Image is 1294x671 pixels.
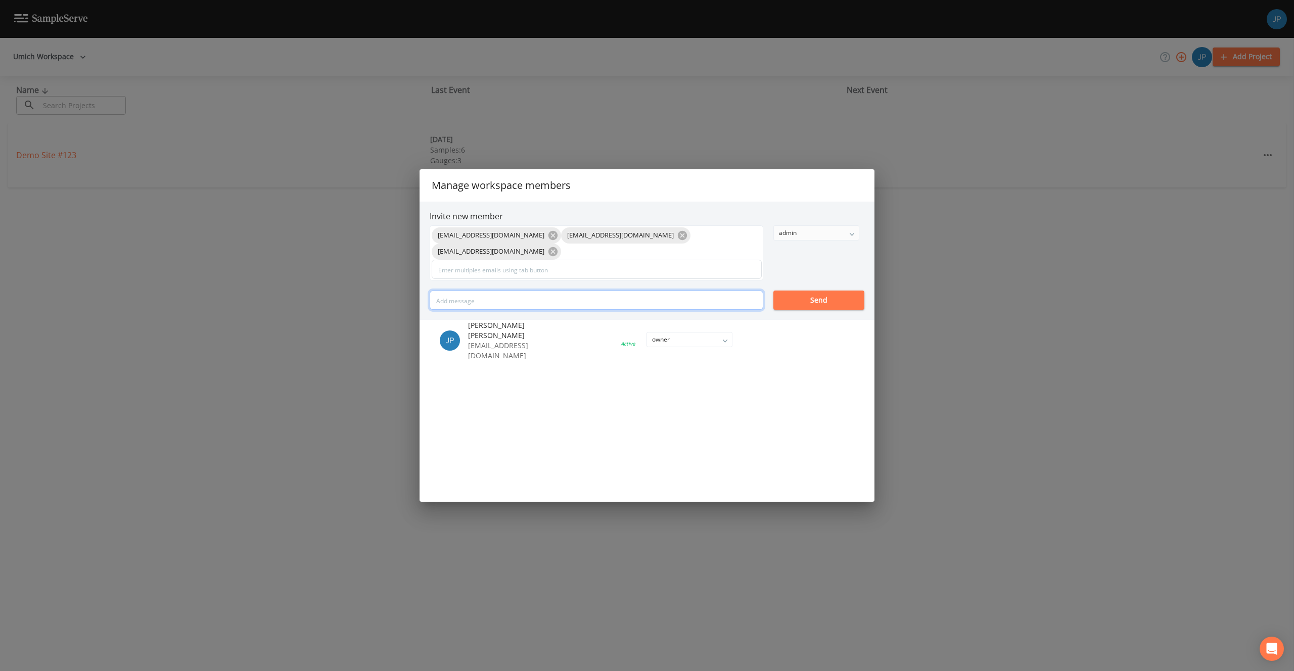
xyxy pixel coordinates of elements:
div: Open Intercom Messenger [1260,637,1284,661]
h2: Manage workspace members [420,169,874,202]
div: owner [647,332,732,347]
input: Enter multiples emails using tab button [432,260,762,279]
div: Joshua gere Paul [440,330,468,351]
img: 41241ef155101aa6d92a04480b0d0000 [440,330,460,351]
input: Add message [430,291,763,310]
div: [EMAIL_ADDRESS][DOMAIN_NAME] [561,227,690,244]
span: [EMAIL_ADDRESS][DOMAIN_NAME] [432,247,550,257]
span: [PERSON_NAME] [PERSON_NAME] [468,320,543,341]
div: [EMAIL_ADDRESS][DOMAIN_NAME] [432,227,561,244]
button: Send [773,291,864,310]
span: [EMAIL_ADDRESS][DOMAIN_NAME] [561,230,680,241]
div: Active [621,340,635,347]
span: [EMAIL_ADDRESS][DOMAIN_NAME] [432,230,550,241]
div: [EMAIL_ADDRESS][DOMAIN_NAME] [432,244,561,260]
div: admin [774,226,859,240]
p: [EMAIL_ADDRESS][DOMAIN_NAME] [468,341,543,361]
h6: Invite new member [430,212,864,221]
